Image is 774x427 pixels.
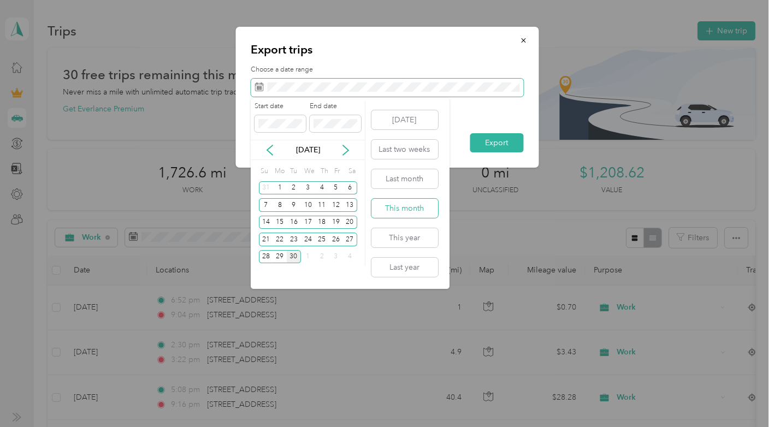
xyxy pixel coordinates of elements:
div: 21 [259,233,273,246]
div: 2 [287,181,301,195]
div: 5 [329,181,343,195]
div: Fr [333,164,343,179]
div: 8 [273,198,287,212]
div: 19 [329,216,343,229]
div: 1 [273,181,287,195]
div: 22 [273,233,287,246]
div: 28 [259,250,273,264]
button: This month [371,199,438,218]
div: 30 [287,250,301,264]
div: Sa [347,164,357,179]
div: 6 [343,181,357,195]
button: Last two weeks [371,140,438,159]
div: 3 [329,250,343,264]
div: 16 [287,216,301,229]
div: 15 [273,216,287,229]
div: 27 [343,233,357,246]
p: Export trips [251,42,523,57]
iframe: Everlance-gr Chat Button Frame [713,366,774,427]
label: End date [310,102,361,111]
div: We [303,164,315,179]
div: 7 [259,198,273,212]
div: 23 [287,233,301,246]
button: [DATE] [371,110,438,129]
div: 4 [343,250,357,264]
div: 1 [301,250,315,264]
div: 10 [301,198,315,212]
div: 9 [287,198,301,212]
button: Export [470,133,523,152]
div: 31 [259,181,273,195]
div: Mo [273,164,285,179]
div: 20 [343,216,357,229]
div: 24 [301,233,315,246]
div: Su [259,164,269,179]
button: This year [371,228,438,247]
div: 29 [273,250,287,264]
div: 13 [343,198,357,212]
div: Tu [288,164,299,179]
div: 17 [301,216,315,229]
div: Th [318,164,329,179]
div: 26 [329,233,343,246]
div: 18 [315,216,329,229]
label: Choose a date range [251,65,523,75]
button: Last year [371,258,438,277]
p: [DATE] [285,144,331,156]
label: Start date [255,102,306,111]
button: Last month [371,169,438,188]
div: 11 [315,198,329,212]
div: 25 [315,233,329,246]
div: 3 [301,181,315,195]
div: 12 [329,198,343,212]
div: 2 [315,250,329,264]
div: 4 [315,181,329,195]
div: 14 [259,216,273,229]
